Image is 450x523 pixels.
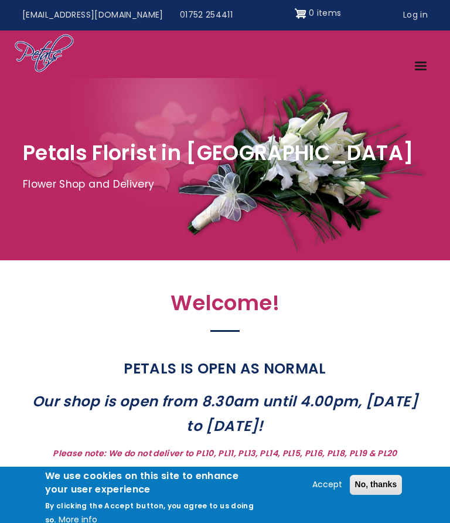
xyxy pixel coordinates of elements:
[23,291,427,322] h2: Welcome!
[14,33,74,74] img: Home
[309,7,341,19] span: 0 items
[395,4,436,26] a: Log in
[32,391,418,436] strong: Our shop is open from 8.30am until 4.00pm, [DATE] to [DATE]!
[14,4,172,26] a: [EMAIL_ADDRESS][DOMAIN_NAME]
[53,447,397,459] strong: Please note: We do not deliver to PL10, PL11, PL13, PL14, PL15, PL16, PL18, PL19 & PL20
[45,470,261,496] h2: We use cookies on this site to enhance your user experience
[295,4,342,23] a: Shopping cart 0 items
[124,358,326,379] strong: PETALS IS OPEN AS NORMAL
[350,475,403,495] button: No, thanks
[308,478,347,492] button: Accept
[295,4,306,23] img: Shopping cart
[172,4,241,26] a: 01752 254411
[23,176,427,193] p: Flower Shop and Delivery
[23,138,414,167] span: Petals Florist in [GEOGRAPHIC_DATA]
